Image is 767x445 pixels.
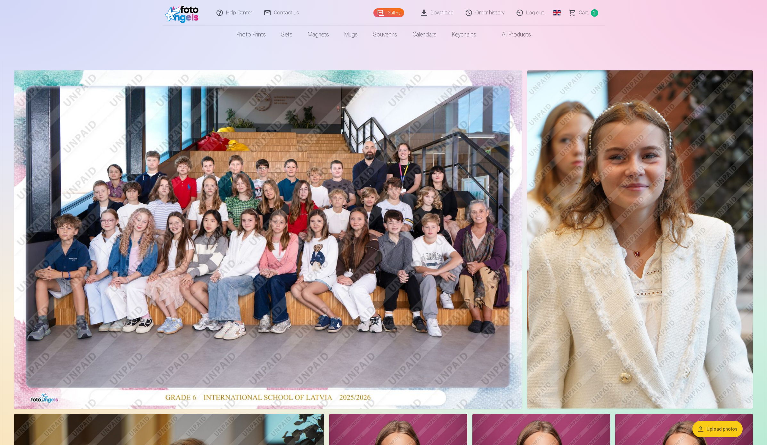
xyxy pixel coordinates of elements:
span: 2 [591,9,598,17]
a: Photo prints [229,26,273,44]
img: /fa1 [165,3,202,23]
a: Sets [273,26,300,44]
a: Calendars [405,26,444,44]
a: Gallery [373,8,404,17]
a: Souvenirs [365,26,405,44]
a: Mugs [337,26,365,44]
a: Keychains [444,26,484,44]
span: Сart [579,9,588,17]
a: All products [484,26,539,44]
a: Magnets [300,26,337,44]
button: Upload photos [692,421,743,437]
